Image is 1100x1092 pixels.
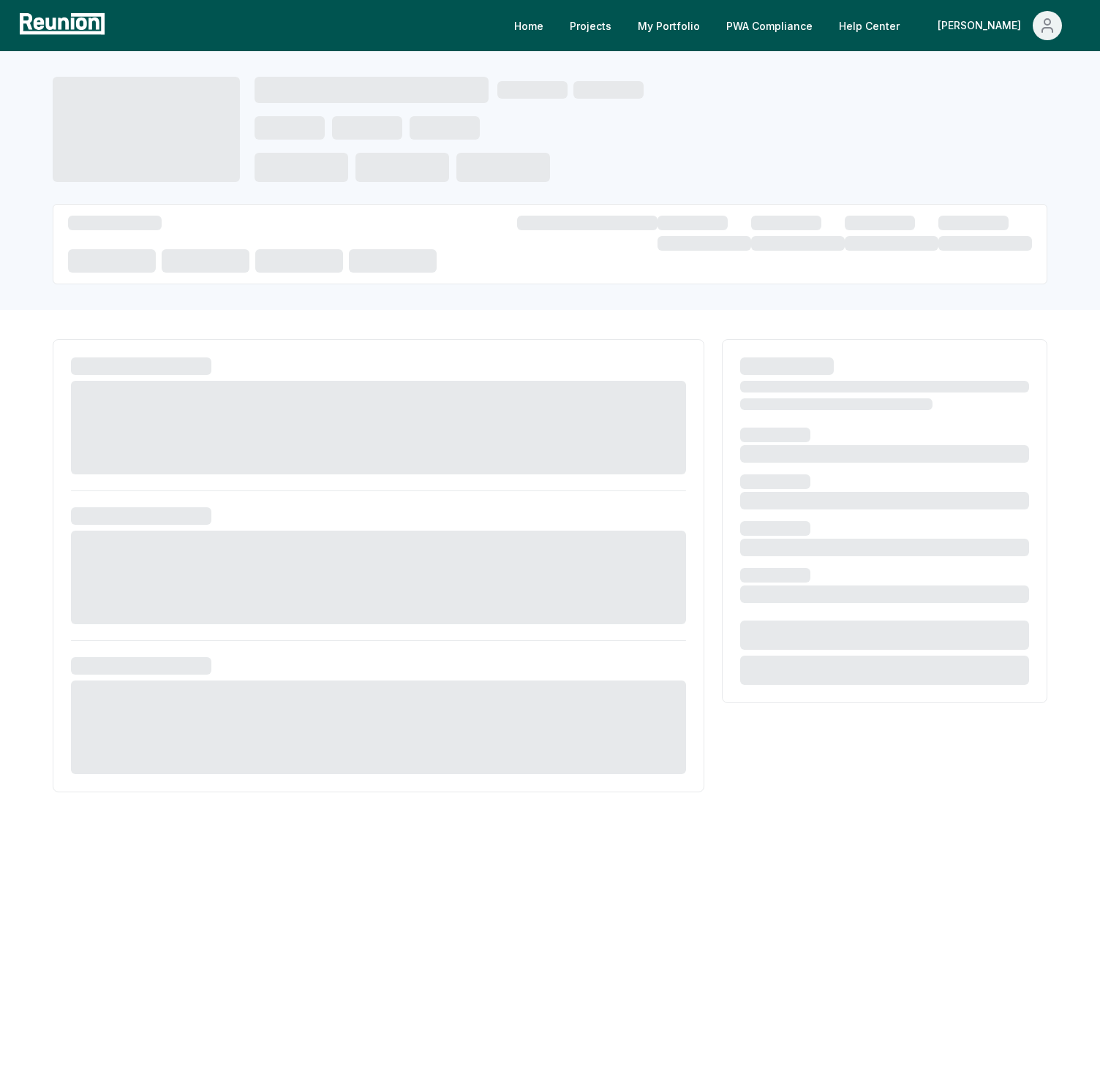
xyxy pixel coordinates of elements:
a: My Portfolio [626,11,712,40]
nav: Main [502,11,1085,40]
a: Help Center [827,11,911,40]
a: Projects [558,11,623,40]
a: PWA Compliance [715,11,824,40]
a: Home [502,11,555,40]
button: [PERSON_NAME] [926,11,1074,40]
div: [PERSON_NAME] [938,11,1027,40]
